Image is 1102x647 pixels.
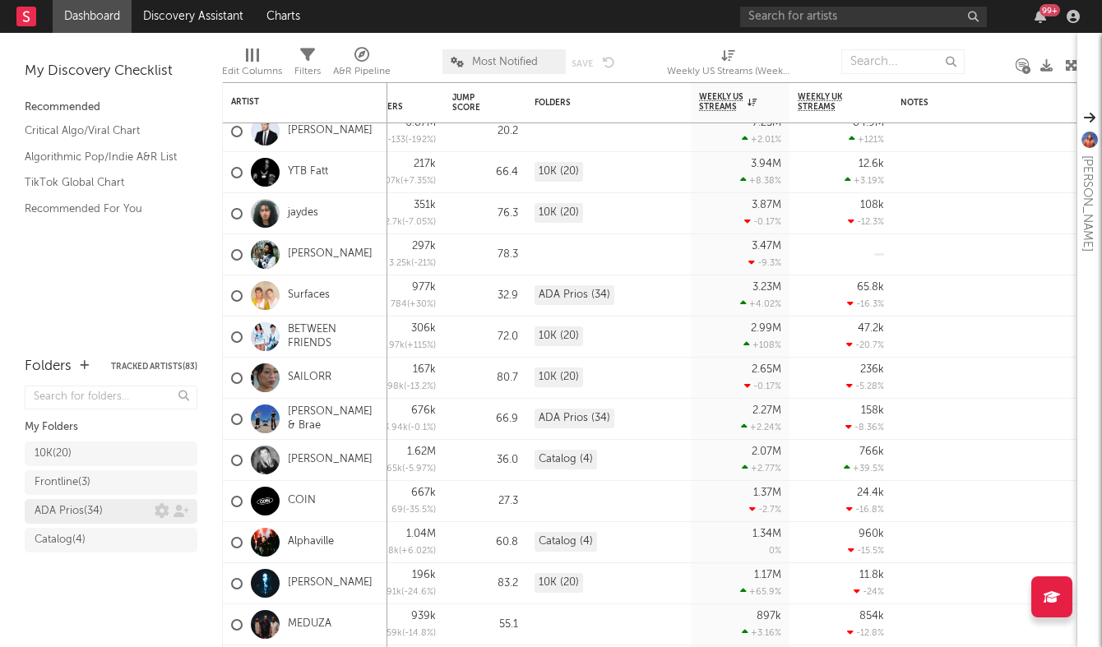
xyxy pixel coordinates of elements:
[414,259,433,268] span: -21 %
[412,282,436,293] div: 977k
[405,464,433,474] span: -5.97 %
[858,323,884,334] div: 47.2k
[35,444,72,464] div: 10K ( 20 )
[288,617,331,631] a: MEDUZA
[535,367,583,387] div: 10K (20)
[25,357,72,377] div: Folders
[744,216,781,227] div: -0.17 %
[406,382,433,391] span: -13.2 %
[35,501,103,521] div: ADA Prios ( 34 )
[377,134,436,145] div: ( )
[25,62,197,81] div: My Discovery Checklist
[452,286,518,306] div: 32.9
[452,574,518,594] div: 83.2
[294,62,321,81] div: Filters
[378,177,401,186] span: 1.07k
[452,122,518,141] div: 20.2
[391,506,403,515] span: 69
[381,504,436,515] div: ( )
[368,586,436,597] div: ( )
[25,499,197,524] a: ADA Prios(34)
[419,94,436,110] button: Filter by Spotify Followers
[414,159,436,169] div: 217k
[411,405,436,416] div: 676k
[572,59,593,68] button: Save
[845,422,884,432] div: -8.36 %
[452,533,518,552] div: 60.8
[846,504,884,515] div: -16.8 %
[535,98,658,108] div: Folders
[535,532,597,552] div: Catalog (4)
[111,363,197,371] button: Tracked Artists(83)
[752,282,781,293] div: 3.23M
[288,289,330,303] a: Surfaces
[752,446,781,457] div: 2.07M
[35,473,90,492] div: Frontline ( 3 )
[849,134,884,145] div: +121 %
[25,148,181,166] a: Algorithmic Pop/Indie A&R List
[744,381,781,391] div: -0.17 %
[378,257,436,268] div: ( )
[748,257,781,268] div: -9.3 %
[405,629,433,638] span: -14.8 %
[288,494,316,508] a: COIN
[380,464,402,474] span: 1.65k
[742,134,781,145] div: +2.01 %
[363,94,379,110] button: Filter by Artist
[389,259,411,268] span: 3.25k
[844,463,884,474] div: +39.5 %
[757,611,781,622] div: 897k
[288,165,328,179] a: YTB Fatt
[403,177,433,186] span: +7.35 %
[859,611,884,622] div: 854k
[382,341,405,350] span: 2.97k
[743,340,781,350] div: +108 %
[535,573,583,593] div: 10K (20)
[25,418,197,437] div: My Folders
[288,576,373,590] a: [PERSON_NAME]
[405,506,433,515] span: -35.5 %
[294,41,321,89] div: Filters
[741,422,781,432] div: +2.24 %
[407,341,433,350] span: +115 %
[841,49,965,74] input: Search...
[861,405,884,416] div: 158k
[25,173,181,192] a: TikTok Global Chart
[452,245,518,265] div: 78.3
[412,570,436,580] div: 196k
[405,218,433,227] span: -7.05 %
[868,94,884,110] button: Filter by Weekly UK Streams
[369,463,436,474] div: ( )
[699,92,743,112] span: Weekly US Streams
[371,340,436,350] div: ( )
[753,488,781,498] div: 1.37M
[452,615,518,635] div: 55.1
[401,547,433,556] span: +6.02 %
[769,547,781,556] div: 0 %
[387,136,405,145] span: -133
[846,381,884,391] div: -5.28 %
[25,386,197,409] input: Search for folders...
[752,405,781,416] div: 2.27M
[364,545,436,556] div: ( )
[859,570,884,580] div: 11.8k
[742,463,781,474] div: +2.77 %
[288,405,379,433] a: [PERSON_NAME] & Brae
[391,300,407,309] span: 784
[411,611,436,622] div: 939k
[740,298,781,309] div: +4.02 %
[740,7,987,27] input: Search for artists
[502,95,518,111] button: Filter by Jump Score
[25,122,181,140] a: Critical Algo/Viral Chart
[404,588,433,597] span: -24.6 %
[411,488,436,498] div: 667k
[666,95,683,111] button: Filter by Folders
[288,206,318,220] a: jaydes
[410,300,433,309] span: +30 %
[1073,95,1090,111] button: Filter by Notes
[740,175,781,186] div: +8.38 %
[848,216,884,227] div: -12.3 %
[1077,155,1097,252] div: [PERSON_NAME]
[535,285,614,305] div: ADA Prios (34)
[751,159,781,169] div: 3.94M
